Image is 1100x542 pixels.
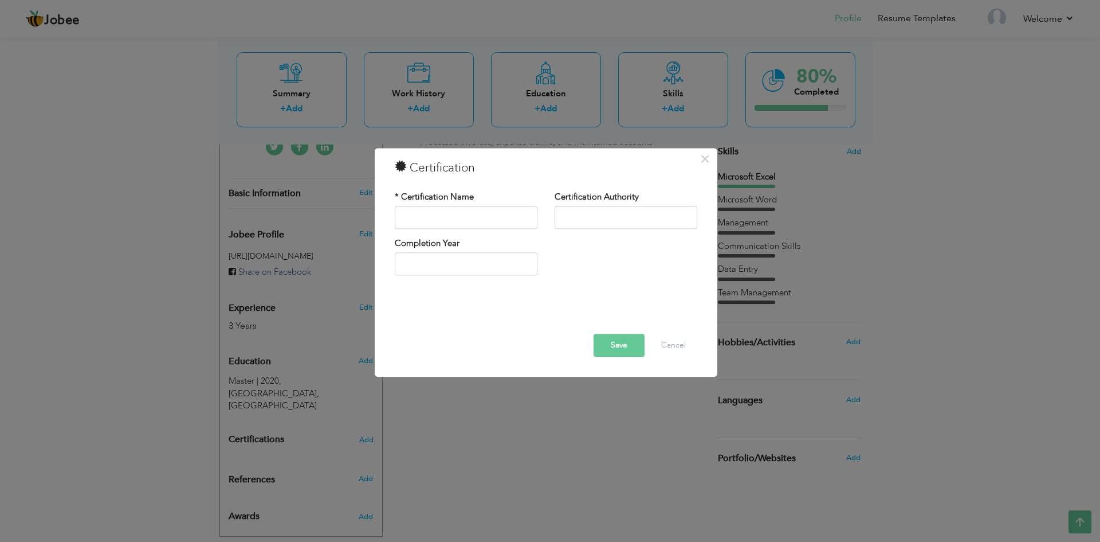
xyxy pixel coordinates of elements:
button: Save [594,334,645,357]
label: Completion Year [395,237,459,249]
button: Cancel [650,334,697,357]
h3: Certification [395,159,697,177]
button: Close [696,150,714,168]
label: Certification Authority [555,191,639,203]
label: * Certification Name [395,191,474,203]
span: × [700,149,710,169]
